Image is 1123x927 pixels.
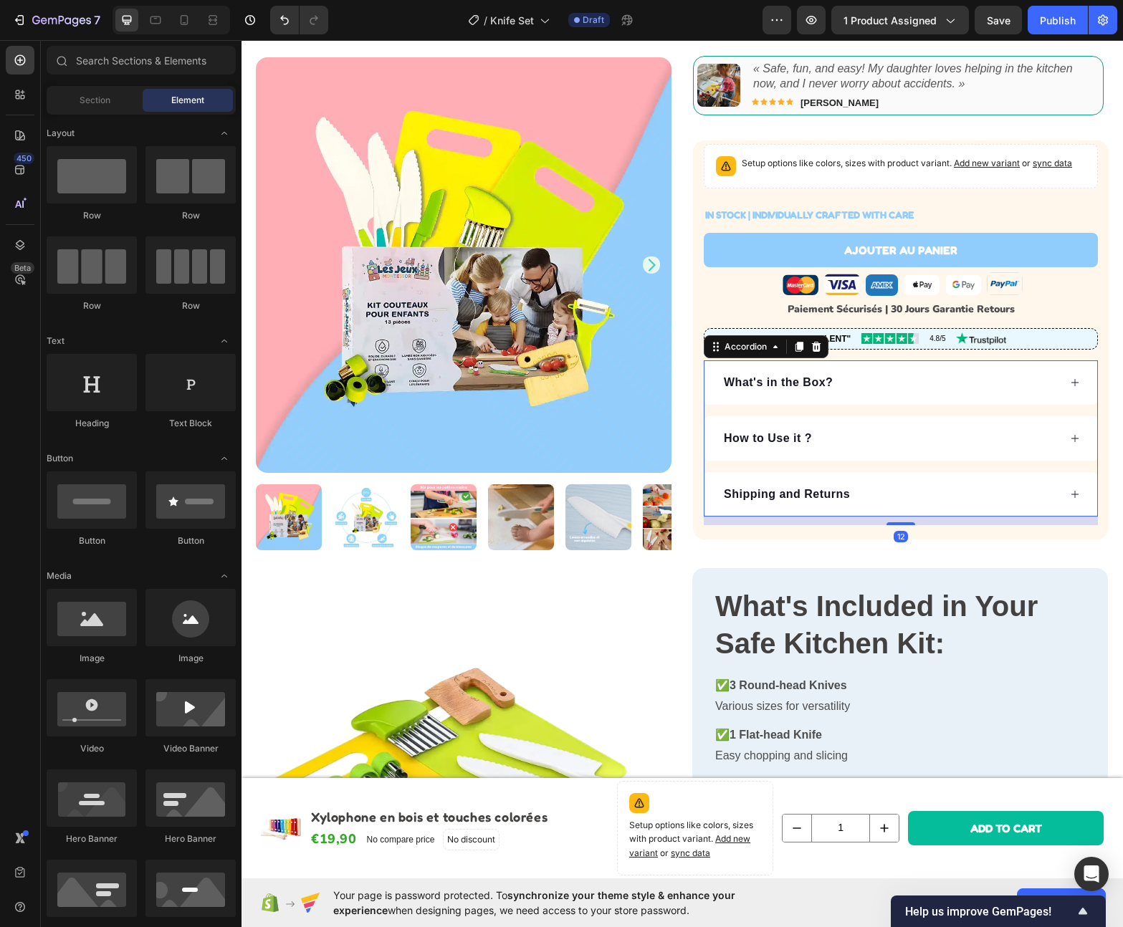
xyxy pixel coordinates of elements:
span: Help us improve GemPages! [905,905,1074,918]
span: or [778,117,831,128]
span: Toggle open [213,447,236,470]
span: Toggle open [213,565,236,587]
strong: What's Included in Your Safe Kitchen Kit: [474,550,796,619]
span: Draft [583,14,604,27]
span: or [416,807,469,818]
span: 4.8/5 [688,293,704,304]
div: Hero Banner [47,832,137,845]
span: 1 product assigned [844,13,937,28]
input: Search Sections & Elements [47,46,236,75]
button: decrement [541,774,570,802]
p: ✅ Easy chopping and slicing [474,685,844,726]
span: Save [987,14,1010,27]
button: 1 product assigned [831,6,969,34]
div: 12 [652,491,666,502]
div: Row [47,209,137,222]
div: Video Banner [145,742,236,755]
img: Le Couteaux Enfant - Kit de Cuisine 13 pièces comprend des ustensiles et des planches à découper ... [92,444,158,510]
div: Ajouter au panier [603,203,716,218]
p: Setup options like colors, sizes with product variant. [500,116,831,130]
button: Add to cart [666,771,862,806]
p: Setup options like colors, sizes with product variant. [388,779,520,820]
strong: 3 Round-head Knives [488,639,606,651]
div: Button [47,534,137,547]
p: 7 [94,11,100,29]
span: Add new variant [712,117,778,128]
div: Heading [47,417,137,430]
span: sync data [429,807,469,818]
button: 7 [6,6,107,34]
span: Toggle open [213,330,236,352]
div: Video [47,742,137,755]
div: Hero Banner [145,832,236,845]
p: ✅ Various sizes for versatility [474,635,844,677]
button: Allow access [1017,888,1106,917]
img: gempages_585840560439296707-cd437aa6-9f36-46c5-8043-797ab8fc44dd.jpg [456,24,499,67]
button: increment [629,774,657,802]
p: Paiement Sécurisés | 30 Jours Garantie Retours [464,260,855,278]
b: "EXCELLENT" [550,294,610,304]
button: Publish [1028,6,1088,34]
img: Le kit Couteaux Enfant - Kit de Cuisine Montessori 13 pièces comprend des couteaux, des planches ... [14,17,430,433]
span: Knife Set [490,13,534,28]
div: Text Block [145,417,236,430]
div: Image [145,652,236,665]
span: Text [47,335,64,347]
div: 450 [14,153,34,164]
p: ✅ Comfortable grip for small hands [474,735,844,777]
img: gempages_585840560439296707-cba509fe-49ff-4fd5-a6a8-9bbf1a52453a.png [704,234,740,255]
span: Media [47,570,72,582]
iframe: Design area [242,40,1123,878]
img: gempages_585840560439296707-0361ab4b-6430-4821-9b26-4a599ee473bd.webp [14,626,429,880]
img: gempages_585840560439296707-be28cccb-9b61-4558-ab3a-1ea6a57b6442.png [583,234,618,254]
button: Save [975,6,1022,34]
div: Row [145,299,236,312]
p: How to Use it ? [482,390,570,407]
img: gempages_585840560439296707-9ad95d23-2c69-43b4-be7b-c945ede01773.webp [745,232,781,256]
span: Your page is password protected. To when designing pages, we need access to your store password. [333,888,791,918]
img: gempages_585840560439296707-ca246981-c91f-412b-b463-358a5de36e95.webp [624,234,656,255]
button: Ajouter au panier [462,193,856,228]
div: Accordion [480,300,528,313]
div: Beta [11,262,34,274]
div: Add to cart [729,781,801,796]
span: / [484,13,487,28]
span: Layout [47,127,75,140]
p: IN STOCK | INDIVIDUALLY CRAFTED WITH CARE [464,165,672,183]
img: 4.4/5 Rating [620,293,677,304]
span: Button [47,452,73,465]
span: Element [171,94,204,107]
img: Le kit Couteaux Enfant - Kit de Cuisine Montessori 13 pièces comprend des couteaux, des planches ... [14,444,80,510]
input: quantity [570,774,629,802]
div: Button [145,534,236,547]
img: gempages_585840560439296707-974e8c75-a61e-48f3-b4c7-0b1d9fddace8.png [541,234,577,255]
span: Section [80,94,110,107]
img: Trustpilot Logo [715,292,765,304]
strong: [PERSON_NAME] [559,57,637,68]
strong: 1 Flat-head Knife [488,688,580,701]
i: « Safe, fun, and easy! My daughter loves helping in the kitchen now, and I never worry about acci... [512,22,831,49]
img: Sur une planche à découper en bois, divers couteaux tranchent avec précision tomates, concombres,... [401,444,467,510]
div: Undo/Redo [270,6,328,34]
div: Image [47,652,137,665]
button: Show survey - Help us improve GemPages! [905,903,1091,920]
span: sync data [791,117,831,128]
p: What's in the Box? [482,334,591,351]
button: Carousel Next Arrow [401,216,419,234]
div: Row [47,299,137,312]
span: Toggle open [213,122,236,145]
p: Shipping and Returns [482,446,608,463]
img: Le couteau en plastique blanc de la gamme « Couteaux Enfants - Set 3 Pièces » est doté d'un tranc... [324,444,390,510]
div: Row [145,209,236,222]
span: synchronize your theme style & enhance your experience [333,889,735,916]
div: Publish [1040,13,1076,28]
img: En haut : Enfant coupant un concombre en toute sécurité avec Couteaux Enfant - Kit de Cuisine Mon... [169,444,235,510]
div: Open Intercom Messenger [1074,857,1109,891]
img: gempages_585840560439296707-086f34ff-0ef2-49f8-9fe4-68fc70740d68.png [662,234,698,255]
